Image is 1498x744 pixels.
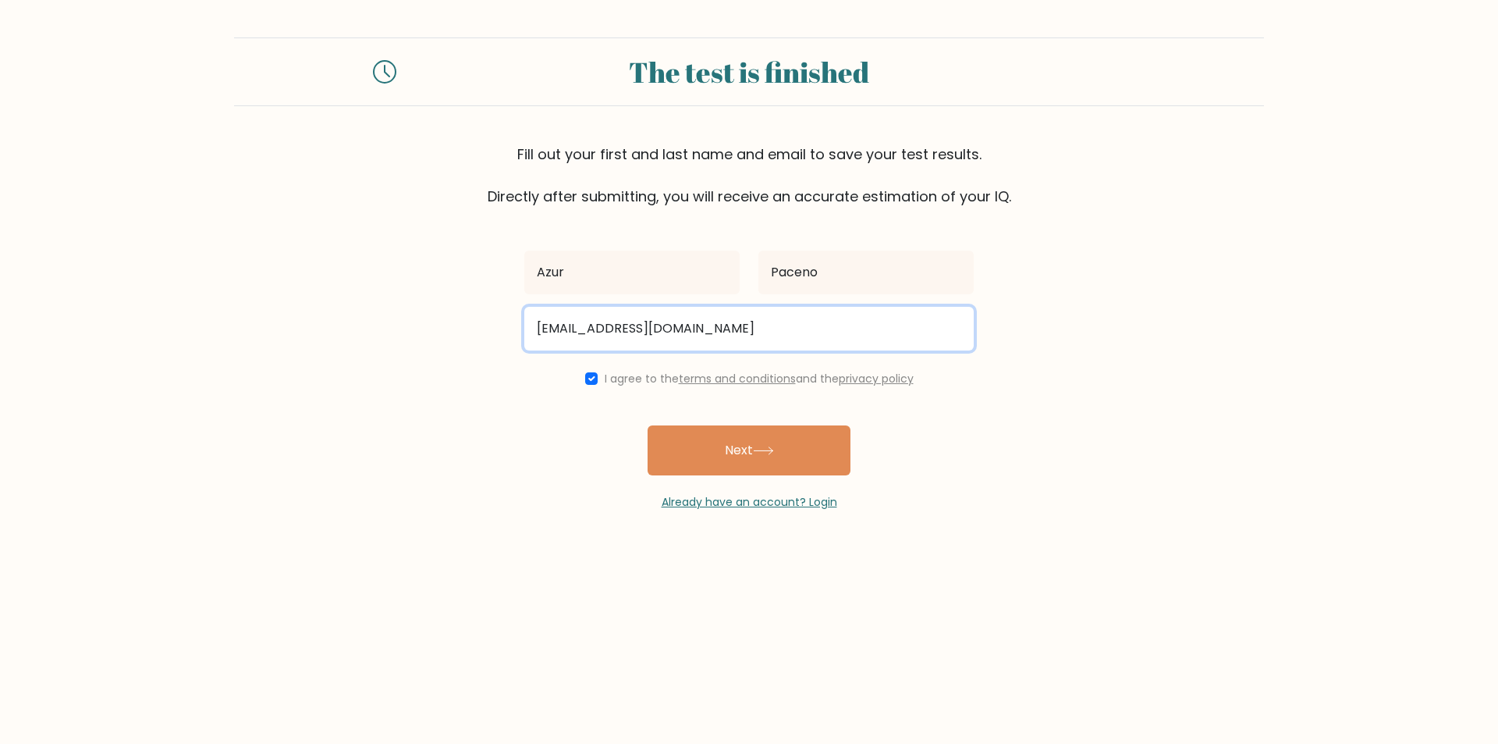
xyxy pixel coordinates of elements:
[758,251,974,294] input: Last name
[648,425,850,475] button: Next
[234,144,1264,207] div: Fill out your first and last name and email to save your test results. Directly after submitting,...
[662,494,837,510] a: Already have an account? Login
[524,307,974,351] input: Email
[524,251,740,294] input: First name
[605,371,914,386] label: I agree to the and the
[679,371,796,386] a: terms and conditions
[839,371,914,386] a: privacy policy
[415,51,1083,93] div: The test is finished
